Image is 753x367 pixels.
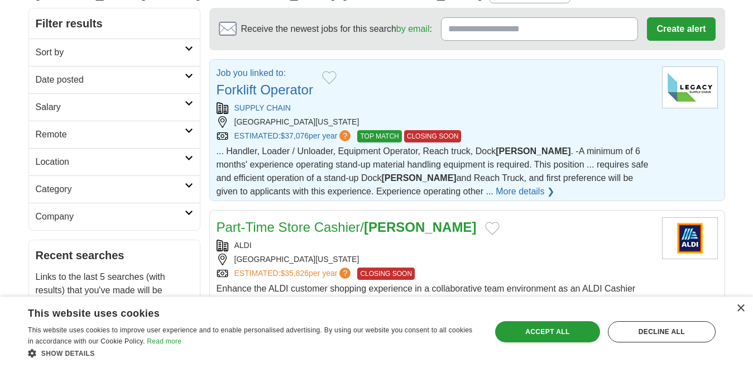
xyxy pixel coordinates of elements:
[364,220,476,235] strong: [PERSON_NAME]
[241,22,432,36] span: Receive the newest jobs for this search :
[36,247,193,264] h2: Recent searches
[41,350,95,358] span: Show details
[36,270,193,311] p: Links to the last 5 searches (with results) that you've made will be displayed here.
[280,269,309,278] span: $35,826
[322,71,337,84] button: Add to favorite jobs
[217,284,645,333] span: Enhance the ALDI customer shopping experience in a collaborative team environment as an ALDI Cash...
[29,203,200,230] a: Company
[662,66,718,108] img: Legacy Supply Chain logo
[29,66,200,93] a: Date posted
[36,155,185,169] h2: Location
[217,220,477,235] a: Part-Time Store Cashier/[PERSON_NAME]
[36,128,185,141] h2: Remote
[36,73,185,87] h2: Date posted
[217,254,653,265] div: [GEOGRAPHIC_DATA][US_STATE]
[357,130,401,142] span: TOP MATCH
[234,103,291,112] a: SUPPLY CHAIN
[608,321,716,342] div: Decline all
[339,268,351,279] span: ?
[234,268,353,280] a: ESTIMATED:$35,826per year?
[280,131,309,140] span: $37,076
[217,66,313,80] p: Job you linked to:
[28,303,449,320] div: This website uses cookies
[496,185,554,198] a: More details ❯
[29,39,200,66] a: Sort by
[495,321,600,342] div: Accept all
[29,121,200,148] a: Remote
[217,116,653,128] div: [GEOGRAPHIC_DATA][US_STATE]
[29,93,200,121] a: Salary
[29,148,200,175] a: Location
[357,268,415,280] span: CLOSING SOON
[36,210,185,223] h2: Company
[381,173,456,183] strong: [PERSON_NAME]
[147,337,181,345] a: Read more, opens a new window
[339,130,351,141] span: ?
[396,24,430,34] a: by email
[217,82,313,97] a: Forklift Operator
[647,17,715,41] button: Create alert
[29,175,200,203] a: Category
[36,183,185,196] h2: Category
[29,8,200,39] h2: Filter results
[662,217,718,259] img: ALDI logo
[217,146,649,196] span: ... Handler, Loader / Unloader, Equipment Operator, Reach truck, Dock . -A minimum of 6 months' e...
[234,241,252,250] a: ALDI
[496,146,570,156] strong: [PERSON_NAME]
[28,326,472,345] span: This website uses cookies to improve user experience and to enable personalised advertising. By u...
[28,347,477,359] div: Show details
[36,46,185,59] h2: Sort by
[485,222,500,235] button: Add to favorite jobs
[404,130,462,142] span: CLOSING SOON
[736,304,745,313] div: Close
[36,101,185,114] h2: Salary
[234,130,353,142] a: ESTIMATED:$37,076per year?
